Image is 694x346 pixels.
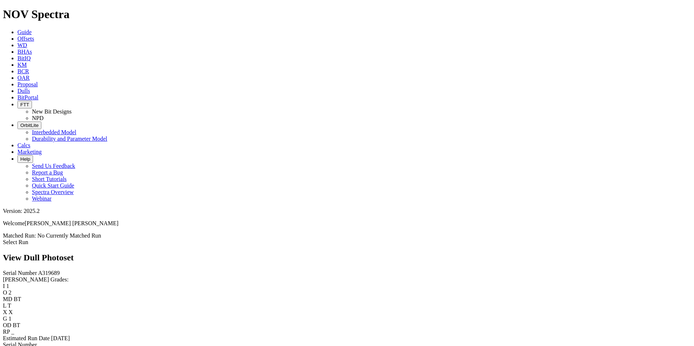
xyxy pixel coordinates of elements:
[3,220,691,227] p: Welcome
[3,335,50,341] label: Estimated Run Date
[32,136,107,142] a: Durability and Parameter Model
[9,316,12,322] span: 1
[3,329,10,335] label: RP
[3,232,36,239] span: Matched Run:
[20,102,29,107] span: FTT
[9,289,12,296] span: 2
[14,296,21,302] span: BT
[32,195,52,202] a: Webinar
[3,289,7,296] label: O
[17,55,30,61] a: BitIQ
[8,302,11,309] span: T
[17,62,27,68] a: KM
[3,296,12,302] label: MD
[13,322,20,328] span: BT
[17,155,33,163] button: Help
[6,283,9,289] span: 1
[32,182,74,189] a: Quick Start Guide
[17,94,38,100] a: BitPortal
[32,176,67,182] a: Short Tutorials
[17,42,27,48] a: WD
[17,149,42,155] a: Marketing
[17,81,38,87] a: Proposal
[3,208,691,214] div: Version: 2025.2
[37,232,101,239] span: No Currently Matched Run
[9,309,13,315] span: X
[17,49,32,55] a: BHAs
[38,270,60,276] span: A319689
[17,75,30,81] a: OAR
[17,101,32,108] button: FTT
[17,29,32,35] a: Guide
[3,283,5,289] label: I
[32,169,63,176] a: Report a Bug
[3,309,7,315] label: X
[32,129,76,135] a: Interbedded Model
[51,335,70,341] span: [DATE]
[32,189,74,195] a: Spectra Overview
[3,322,11,328] label: OD
[17,88,30,94] a: Dulls
[32,115,44,121] a: NPD
[17,68,29,74] a: BCR
[20,156,30,162] span: Help
[3,302,6,309] label: L
[3,276,691,283] div: [PERSON_NAME] Grades:
[25,220,118,226] span: [PERSON_NAME] [PERSON_NAME]
[3,270,37,276] label: Serial Number
[32,163,75,169] a: Send Us Feedback
[17,36,34,42] a: Offsets
[32,108,72,115] a: New Bit Designs
[11,329,14,335] span: _
[20,123,38,128] span: OrbitLite
[3,239,28,245] a: Select Run
[3,316,7,322] label: G
[17,142,30,148] a: Calcs
[3,8,691,21] h1: NOV Spectra
[3,253,691,263] h2: View Dull Photoset
[17,121,41,129] button: OrbitLite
